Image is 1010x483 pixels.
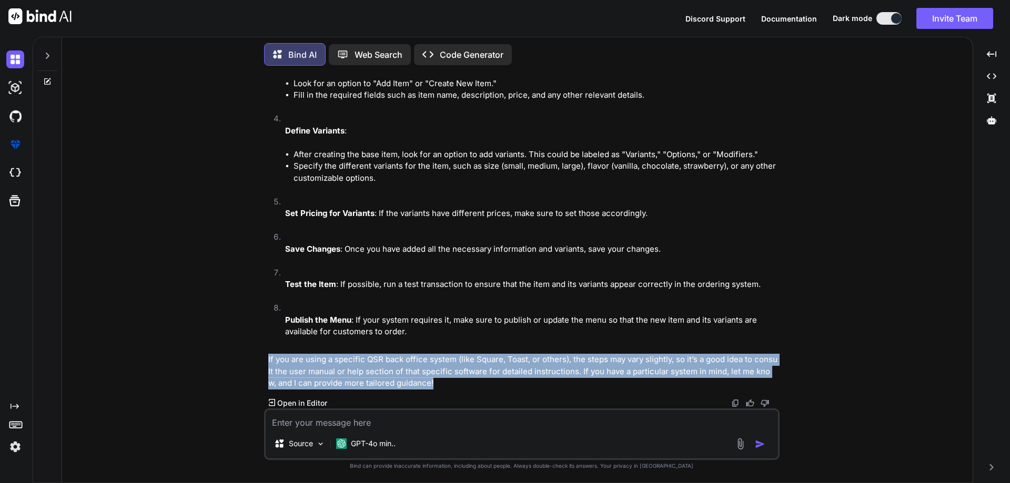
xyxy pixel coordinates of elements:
[285,244,340,254] strong: Save Changes
[277,398,327,408] p: Open in Editor
[833,13,872,24] span: Dark mode
[336,438,347,449] img: GPT-4o mini
[755,439,765,449] img: icon
[761,14,817,23] span: Documentation
[6,107,24,125] img: githubDark
[294,160,777,184] li: Specify the different variants for the item, such as size (small, medium, large), flavor (vanilla...
[734,438,746,450] img: attachment
[285,314,777,338] p: : If your system requires it, make sure to publish or update the menu so that the new item and it...
[316,439,325,448] img: Pick Models
[285,243,777,255] p: : Once you have added all the necessary information and variants, save your changes.
[6,136,24,153] img: premium
[6,50,24,68] img: darkChat
[8,8,72,24] img: Bind AI
[761,13,817,24] button: Documentation
[285,315,351,325] strong: Publish the Menu
[285,126,345,136] strong: Define Variants
[285,125,777,137] p: :
[294,78,777,90] li: Look for an option to "Add Item" or "Create New Item."
[285,279,777,291] p: : If possible, run a test transaction to ensure that the item and its variants appear correctly i...
[351,438,396,449] p: GPT-4o min..
[916,8,993,29] button: Invite Team
[294,89,777,101] li: Fill in the required fields such as item name, description, price, and any other relevant details.
[761,399,769,407] img: dislike
[355,48,402,61] p: Web Search
[285,279,336,289] strong: Test the Item
[6,164,24,182] img: cloudideIcon
[731,399,740,407] img: copy
[294,149,777,161] li: After creating the base item, look for an option to add variants. This could be labeled as "Varia...
[685,14,745,23] span: Discord Support
[289,438,313,449] p: Source
[6,438,24,456] img: settings
[264,462,780,470] p: Bind can provide inaccurate information, including about people. Always double-check its answers....
[685,13,745,24] button: Discord Support
[268,354,777,389] p: If you are using a specific QSR back office system (like Square, Toast, or others), the steps may...
[288,48,317,61] p: Bind AI
[285,208,777,220] p: : If the variants have different prices, make sure to set those accordingly.
[746,399,754,407] img: like
[285,208,375,218] strong: Set Pricing for Variants
[6,79,24,97] img: darkAi-studio
[440,48,503,61] p: Code Generator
